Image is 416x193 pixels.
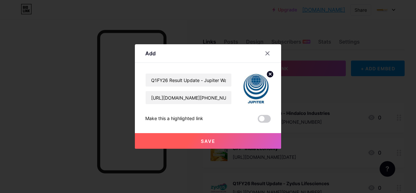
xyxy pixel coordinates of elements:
span: Save [201,138,215,144]
button: Save [135,133,281,149]
div: Make this a highlighted link [145,115,203,123]
input: Title [146,74,231,87]
input: URL [146,91,231,104]
div: Add [145,49,156,57]
img: link_thumbnail [240,73,271,104]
